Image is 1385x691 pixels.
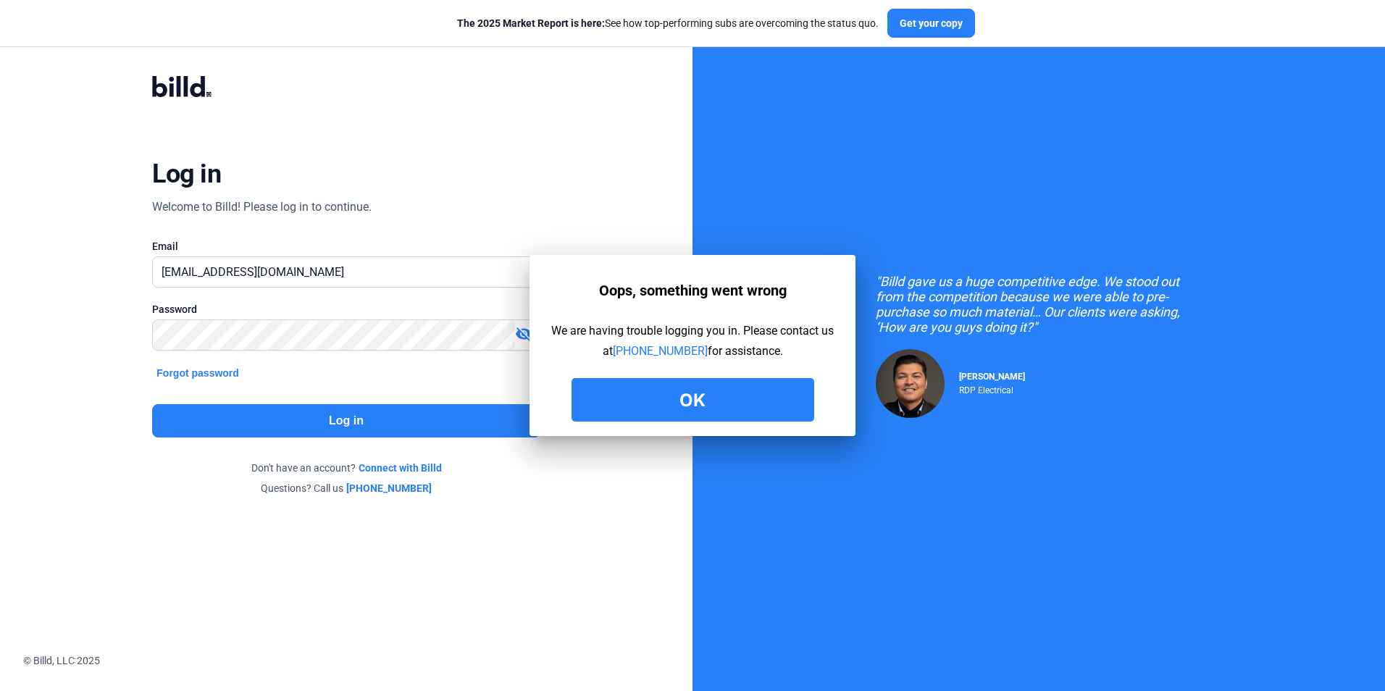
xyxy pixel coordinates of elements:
[613,344,708,358] a: [PHONE_NUMBER]
[457,16,879,30] div: See how top-performing subs are overcoming the status quo.
[551,321,834,361] div: We are having trouble logging you in. Please contact us at for assistance.
[599,277,787,304] div: Oops, something went wrong
[457,17,605,29] span: The 2025 Market Report is here:
[572,378,814,422] button: Ok
[887,9,975,38] button: Get your copy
